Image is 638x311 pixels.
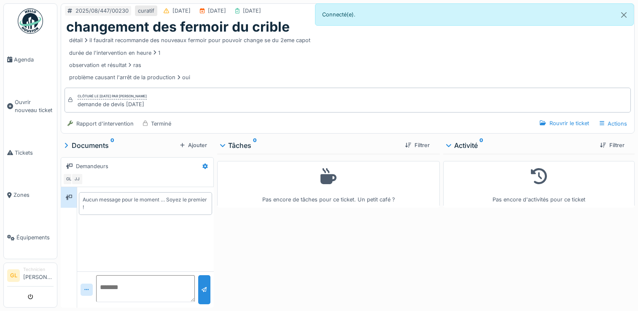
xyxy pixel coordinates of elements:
div: Aucun message pour le moment … Soyez le premier ! [83,196,208,211]
span: Ouvrir nouveau ticket [15,98,54,114]
a: Tickets [4,131,57,174]
li: GL [7,269,20,282]
sup: 0 [253,140,257,150]
span: Équipements [16,233,54,241]
div: Terminé [151,120,171,128]
div: JJ [71,173,83,185]
div: Tâches [221,140,398,150]
a: Ouvrir nouveau ticket [4,81,57,131]
h1: changement des fermoir du crible [66,19,290,35]
div: demande de devis [DATE] [78,100,147,108]
div: [DATE] [243,7,261,15]
div: problème causant l'arrêt de la production oui [69,73,190,81]
span: Tickets [15,149,54,157]
div: Rapport d'intervention [76,120,134,128]
div: Pas encore d'activités pour ce ticket [449,165,629,204]
a: GL Technicien[PERSON_NAME] [7,266,54,287]
div: Documents [64,140,177,150]
a: Zones [4,174,57,217]
span: Zones [13,191,54,199]
div: curatif [138,7,154,15]
a: Agenda [4,38,57,81]
div: Filtrer [402,139,433,151]
div: détail il faudrait recommande des nouveaux fermoir pour pouvoir change se du 2eme capot [69,36,310,44]
sup: 0 [110,140,114,150]
sup: 0 [479,140,483,150]
div: observation et résultat ras [69,61,141,69]
div: Clôturé le [DATE] par [PERSON_NAME] [78,94,147,99]
div: [DATE] [208,7,226,15]
span: Agenda [14,56,54,64]
div: GL [63,173,75,185]
div: 2025/08/447/00230 [75,7,129,15]
div: durée de l'intervention en heure 1 [69,49,160,57]
div: Ajouter [177,139,210,151]
img: Badge_color-CXgf-gQk.svg [18,8,43,34]
div: Technicien [23,266,54,273]
div: Connecté(e). [315,3,634,26]
div: Pas encore de tâches pour ce ticket. Un petit café ? [223,165,434,204]
div: Actions [596,118,631,130]
div: Rouvrir le ticket [536,118,592,129]
button: Close [614,4,633,26]
a: Équipements [4,216,57,259]
div: Activité [447,140,593,150]
div: [DATE] [172,7,191,15]
div: Demandeurs [76,162,108,170]
li: [PERSON_NAME] [23,266,54,284]
div: Filtrer [597,139,628,151]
